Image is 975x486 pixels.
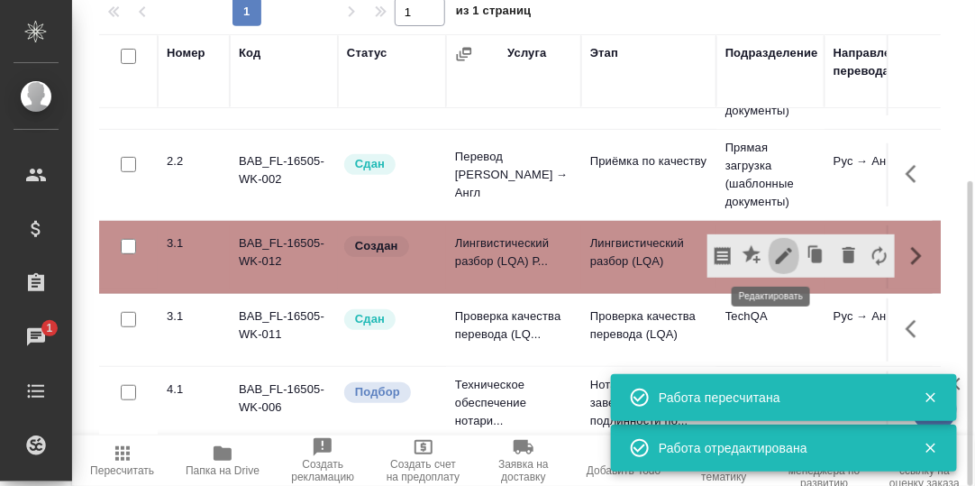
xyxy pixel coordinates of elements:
span: Создать счет на предоплату [384,458,462,483]
p: Лингвистический разбор (LQA) [590,234,707,271]
td: BAB_FL-16505-WK-011 [230,298,338,362]
button: Закрыть [912,390,949,406]
div: Работа отредактирована [659,439,897,457]
span: Папка на Drive [186,464,260,477]
button: Создать счет на предоплату [373,436,473,486]
span: 1 [35,319,63,337]
button: Добавить Todo [574,436,674,486]
p: Нотариальное заверение подлинности по... [590,376,707,430]
td: Не указан [825,371,933,435]
p: Создан [355,237,398,255]
button: Создать рекламацию [273,436,373,486]
div: 4.1 [167,381,221,399]
p: Сдан [355,155,385,173]
button: Клонировать [799,234,834,278]
div: Заказ еще не согласован с клиентом, искать исполнителей рано [342,234,437,259]
div: Работа пересчитана [659,389,897,407]
div: Номер [167,44,205,62]
td: BAB_FL-16505-WK-006 [230,371,338,435]
span: Добавить Todo [587,464,661,477]
div: Услуга [507,44,546,62]
button: Скопировать мини-бриф [707,234,738,278]
p: Приёмка по качеству [590,152,707,170]
a: 1 [5,315,68,360]
div: 3.1 [167,234,221,252]
td: Лингвистический разбор (LQA) Р... [446,225,581,289]
button: Удалить [834,234,864,278]
div: Этап [590,44,618,62]
button: Заменить [864,234,895,278]
div: Направление перевода [834,44,924,80]
td: Техническое обеспечение нотари... [446,367,581,439]
button: Пересчитать [72,436,172,486]
div: Менеджер проверил работу исполнителя, передает ее на следующий этап [342,307,437,332]
div: Менеджер проверил работу исполнителя, передает ее на следующий этап [342,152,437,177]
td: Прямая загрузка (шаблонные документы) [716,130,825,220]
button: Заявка на доставку [473,436,573,486]
td: TechQA [716,225,825,289]
div: 3.1 [167,307,221,326]
p: Подбор [355,383,400,401]
td: Рус → Англ [825,225,933,289]
td: BAB_FL-16505-WK-002 [230,143,338,206]
button: Сгруппировать [455,45,473,63]
div: Код [239,44,260,62]
button: Добавить оценку [738,234,769,278]
button: Папка на Drive [172,436,272,486]
td: Проверка качества перевода (LQ... [446,298,581,362]
div: Можно подбирать исполнителей [342,381,437,405]
td: Рус → Англ [825,143,933,206]
td: Рус → Англ [825,298,933,362]
p: Проверка качества перевода (LQA) [590,307,707,344]
p: Сдан [355,310,385,328]
button: Закрыть [912,440,949,456]
div: Статус [347,44,387,62]
td: Перевод [PERSON_NAME] → Англ [446,139,581,211]
div: 2.2 [167,152,221,170]
button: Скрыть кнопки [895,234,938,278]
span: Пересчитать [90,464,154,477]
td: BAB_FL-16505-WK-012 [230,225,338,289]
button: Здесь прячутся важные кнопки [895,152,938,196]
span: Заявка на доставку [484,458,562,483]
div: Подразделение [725,44,818,62]
span: Создать рекламацию [284,458,362,483]
td: TechQA [716,298,825,362]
